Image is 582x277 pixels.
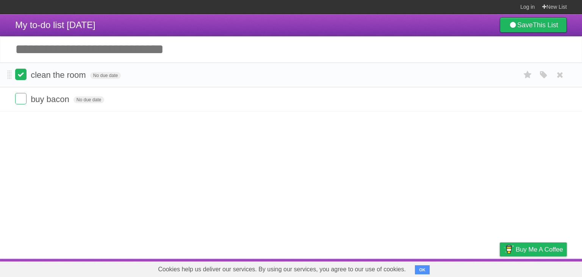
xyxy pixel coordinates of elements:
a: Suggest a feature [519,261,567,275]
a: Terms [464,261,481,275]
span: buy bacon [31,94,71,104]
label: Done [15,93,27,104]
label: Star task [521,69,535,81]
a: About [399,261,415,275]
a: Privacy [490,261,510,275]
button: OK [415,265,430,274]
span: My to-do list [DATE] [15,20,95,30]
span: Buy me a coffee [516,243,563,256]
span: No due date [74,96,104,103]
label: Done [15,69,27,80]
span: No due date [90,72,121,79]
span: clean the room [31,70,88,80]
a: Buy me a coffee [500,242,567,257]
b: This List [533,21,558,29]
a: Developers [424,261,455,275]
span: Cookies help us deliver our services. By using our services, you agree to our use of cookies. [150,262,413,277]
img: Buy me a coffee [504,243,514,256]
a: SaveThis List [500,17,567,33]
